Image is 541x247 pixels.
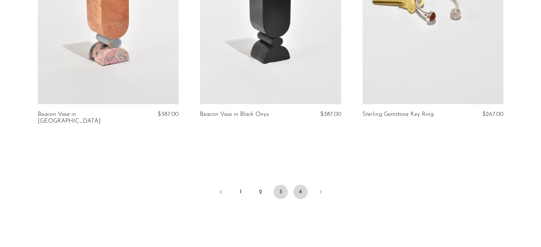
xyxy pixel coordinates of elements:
a: Sterling Gemstone Key Ring [362,111,434,118]
a: 2 [254,185,268,199]
span: $387.00 [158,111,179,117]
span: $267.00 [482,111,503,117]
a: Beacon Vase in Black Onyx [200,111,269,118]
a: Previous [214,185,228,200]
a: 1 [234,185,248,199]
span: 3 [274,185,288,199]
a: Next [313,185,328,200]
span: $387.00 [320,111,341,117]
a: Beacon Vase in [GEOGRAPHIC_DATA] [38,111,132,124]
a: 4 [293,185,308,199]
